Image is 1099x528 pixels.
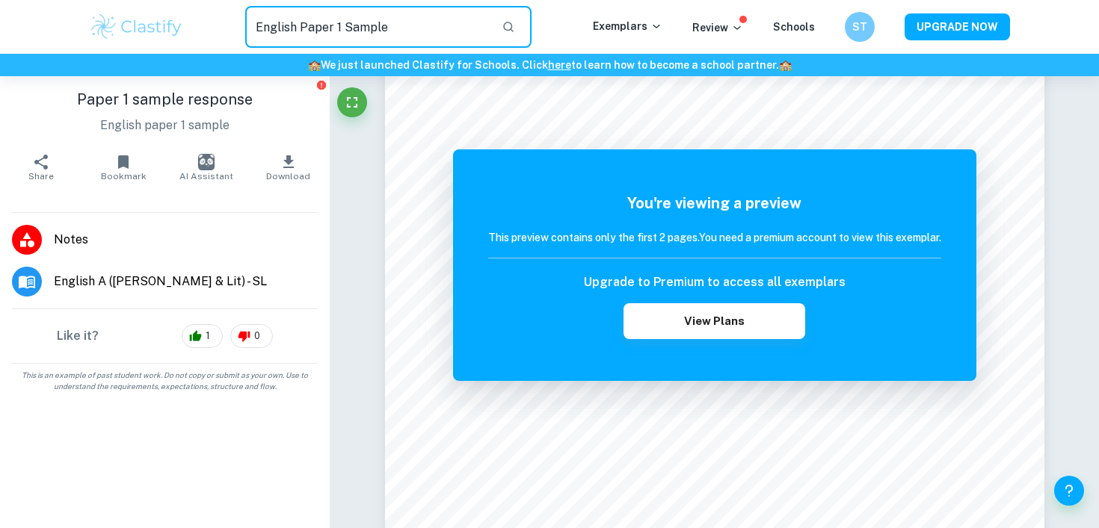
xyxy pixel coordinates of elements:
span: English A ([PERSON_NAME] & Lit) - SL [54,273,318,291]
span: 1 [197,329,218,344]
button: AI Assistant [165,146,247,188]
img: Clastify logo [89,12,184,42]
span: 0 [246,329,268,344]
button: ST [845,12,875,42]
input: Search for any exemplars... [245,6,490,48]
h1: Paper 1 sample response [12,88,318,111]
button: Bookmark [82,146,164,188]
a: Schools [773,21,815,33]
span: Notes [54,231,318,249]
span: AI Assistant [179,171,233,181]
h5: You're viewing a preview [488,192,941,214]
p: English paper 1 sample [12,117,318,134]
img: AI Assistant [198,154,215,170]
h6: This preview contains only the first 2 pages. You need a premium account to view this exemplar. [488,229,941,246]
span: Bookmark [101,171,147,181]
p: Exemplars [593,18,662,34]
button: View Plans [624,303,804,339]
h6: Upgrade to Premium to access all exemplars [584,273,846,291]
h6: We just launched Clastify for Schools. Click to learn how to become a school partner. [3,57,1096,73]
button: Help and Feedback [1054,476,1084,506]
span: Share [28,171,54,181]
h6: Like it? [57,327,99,345]
span: Download [266,171,310,181]
button: UPGRADE NOW [905,13,1010,40]
span: This is an example of past student work. Do not copy or submit as your own. Use to understand the... [6,370,324,392]
button: Download [247,146,330,188]
span: 🏫 [779,59,792,71]
span: 🏫 [308,59,321,71]
p: Review [692,19,743,36]
button: Fullscreen [337,87,367,117]
h6: ST [852,19,869,35]
a: here [548,59,571,71]
button: Report issue [315,79,327,90]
